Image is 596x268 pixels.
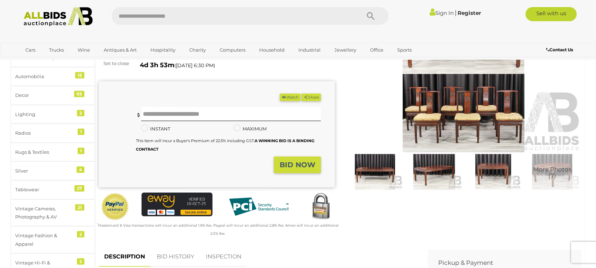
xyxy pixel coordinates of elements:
a: Wine [73,44,95,56]
a: Charity [185,44,210,56]
a: Lighting 2 [11,105,95,124]
div: 27 [74,185,84,192]
a: Radios 1 [11,124,95,142]
img: PCI DSS compliant [223,193,294,221]
img: Allbids.com.au [20,7,96,27]
button: Share [302,94,321,101]
div: 1 [78,148,84,154]
a: INSPECTION [201,246,247,267]
div: Silver [15,167,73,175]
img: Chinese Rosewood Seven Piece Dining Suite [406,154,462,190]
img: Chinese Rosewood Seven Piece Dining Suite [466,154,521,190]
a: Rugs & Textiles 1 [11,143,95,162]
div: 2 [77,258,84,265]
div: Vintage Cameras, Photography & AV [15,205,73,221]
strong: 4d 3h 53m [140,61,175,69]
a: DESCRIPTION [99,246,150,267]
div: Tablewear [15,186,73,194]
img: Official PayPal Seal [101,193,130,221]
a: [GEOGRAPHIC_DATA] [21,56,80,68]
b: A WINNING BID IS A BINDING CONTRACT [136,138,315,151]
a: Office [365,44,388,56]
div: Lighting [15,110,73,118]
div: Vintage Fashion & Apparel [15,232,73,248]
div: Rugs & Textiles [15,148,73,156]
a: Computers [215,44,250,56]
a: Vintage Fashion & Apparel 2 [11,226,95,254]
a: Silver 4 [11,162,95,180]
a: Automobilia 15 [11,67,95,86]
img: Chinese Rosewood Seven Piece Dining Suite [347,154,403,190]
a: Tablewear 27 [11,180,95,199]
div: Decor [15,91,73,99]
div: 2 [77,110,84,116]
a: Register [458,10,481,16]
small: Mastercard & Visa transactions will incur an additional 1.9% fee. Paypal will incur an additional... [97,223,339,236]
div: 93 [74,91,84,97]
a: Jewellery [330,44,361,56]
div: Set to close [94,59,135,68]
div: Radios [15,129,73,137]
a: Cars [21,44,40,56]
div: Automobilia [15,72,73,81]
img: Chinese Rosewood Seven Piece Dining Suite [525,154,580,190]
a: Industrial [294,44,325,56]
span: | [455,9,457,17]
div: 4 [77,167,84,173]
small: This Item will incur a Buyer's Premium of 22.5% including GST. [136,138,315,151]
div: 1 [78,129,84,135]
a: Sell with us [526,7,577,21]
a: Trucks [44,44,68,56]
div: 2 [77,231,84,238]
button: Search [353,7,389,25]
span: More Photos (7) [533,166,571,179]
a: More Photos(7) [525,154,580,190]
a: Sports [393,44,416,56]
a: Decor 93 [11,86,95,105]
a: Sign In [430,10,454,16]
label: MAXIMUM [234,125,267,133]
a: Contact Us [547,46,575,54]
strong: BID NOW [280,161,315,169]
b: Contact Us [547,47,573,52]
img: eWAY Payment Gateway [142,193,213,216]
button: BID NOW [274,157,321,173]
a: Household [255,44,289,56]
a: Hospitality [146,44,180,56]
img: Secured by Rapid SSL [307,193,335,221]
a: Vintage Cameras, Photography & AV 21 [11,199,95,227]
button: Watch [280,94,300,101]
li: Watch this item [280,94,300,101]
div: 21 [75,204,84,211]
div: 15 [75,72,84,78]
a: BID HISTORY [151,246,199,267]
span: [DATE] 6:30 PM [176,62,214,69]
label: INSTANT [141,125,170,133]
h2: Pickup & Payment [439,260,561,266]
span: ( ) [175,63,215,68]
a: Antiques & Art [99,44,141,56]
